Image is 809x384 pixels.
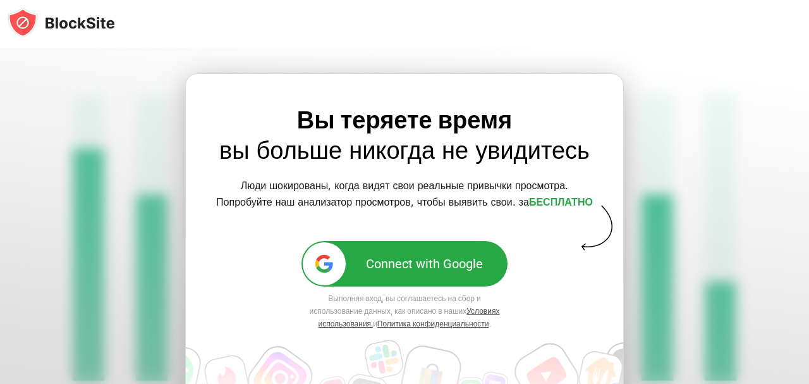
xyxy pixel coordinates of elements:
div: Выполняя вход, вы соглашаетесь на сбор и использование данных, как описано в наших и . [301,292,508,330]
img: vector-arrow-block.svg [576,205,617,251]
a: Условиях использования. [318,306,499,328]
a: вы больше никогда не увидитесь [219,135,590,164]
button: google-icConnect with Google [301,241,508,287]
div: Connect with Google [366,256,483,271]
img: google-ic [313,253,335,275]
div: Вы теряете время [216,104,593,165]
a: Политика конфиденциальности [377,319,489,328]
a: БЕСПЛАТНО [529,195,593,208]
div: Люди шокированы, когда видят свои реальные привычки просмотра. Попробуйте наш анализатор просмотр... [216,178,593,211]
img: blocksite-icon-black.svg [8,8,115,38]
